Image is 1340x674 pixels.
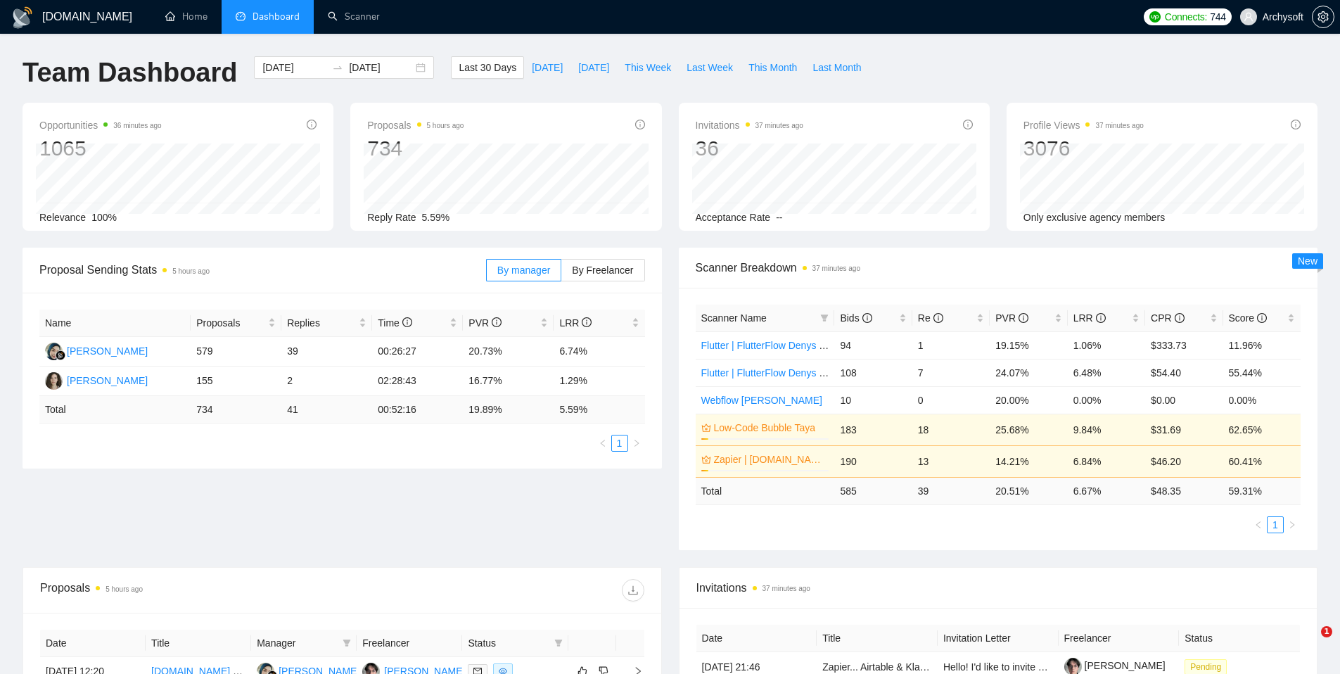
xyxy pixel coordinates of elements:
a: Flutter | FlutterFlow Denys template (M,W,F,S) [701,367,903,379]
th: Title [817,625,938,652]
a: Zapier | [DOMAIN_NAME] [PERSON_NAME] [714,452,827,467]
time: 5 hours ago [172,267,210,275]
button: left [1250,516,1267,533]
a: NA[PERSON_NAME] [45,345,148,356]
span: crown [701,454,711,464]
td: $54.40 [1145,359,1223,386]
a: Pending [1185,661,1232,672]
span: Relevance [39,212,86,223]
li: 1 [1267,516,1284,533]
span: 5.59% [422,212,450,223]
a: Low-Code Bubble Taya [714,420,827,435]
td: 579 [191,337,281,367]
time: 5 hours ago [106,585,143,593]
td: $ 48.35 [1145,477,1223,504]
td: 6.67 % [1068,477,1145,504]
span: 100% [91,212,117,223]
td: 24.07% [990,359,1067,386]
button: download [622,579,644,602]
th: Proposals [191,310,281,337]
span: 744 [1210,9,1225,25]
th: Manager [251,630,357,657]
span: dashboard [236,11,245,21]
span: info-circle [402,317,412,327]
span: Opportunities [39,117,162,134]
a: 1 [1268,517,1283,533]
td: 55.44% [1223,359,1301,386]
time: 37 minutes ago [755,122,803,129]
span: info-circle [1291,120,1301,129]
th: Date [696,625,817,652]
span: By Freelancer [572,265,633,276]
td: $0.00 [1145,386,1223,414]
td: $46.20 [1145,445,1223,477]
span: Profile Views [1023,117,1144,134]
button: [DATE] [570,56,617,79]
li: Next Page [1284,516,1301,533]
td: 9.84% [1068,414,1145,445]
td: 155 [191,367,281,396]
span: LRR [559,317,592,329]
td: 25.68% [990,414,1067,445]
td: $333.73 [1145,331,1223,359]
td: 00:26:27 [372,337,463,367]
td: $31.69 [1145,414,1223,445]
button: This Week [617,56,679,79]
div: [PERSON_NAME] [67,343,148,359]
div: Proposals [40,579,342,602]
span: filter [820,314,829,322]
span: Invitations [696,117,803,134]
iframe: Intercom live chat [1292,626,1326,660]
td: 19.89 % [463,396,554,424]
img: logo [11,6,34,29]
li: Next Page [628,435,645,452]
li: Previous Page [594,435,611,452]
button: setting [1312,6,1334,28]
td: 183 [834,414,912,445]
button: Last 30 Days [451,56,524,79]
td: 11.96% [1223,331,1301,359]
td: 5.59 % [554,396,644,424]
a: searchScanner [328,11,380,23]
img: gigradar-bm.png [56,350,65,360]
span: Dashboard [253,11,300,23]
span: Proposals [196,315,265,331]
button: left [594,435,611,452]
span: PVR [468,317,502,329]
td: 41 [281,396,372,424]
td: 19.15% [990,331,1067,359]
span: info-circle [635,120,645,129]
td: 62.65% [1223,414,1301,445]
div: 36 [696,135,803,162]
img: NA [45,343,63,360]
span: right [1288,521,1296,529]
span: By manager [497,265,550,276]
td: 585 [834,477,912,504]
span: info-circle [1175,313,1185,323]
th: Invitation Letter [938,625,1059,652]
time: 5 hours ago [427,122,464,129]
img: AS [45,372,63,390]
span: 1 [1321,626,1332,637]
span: PVR [995,312,1028,324]
span: Replies [287,315,356,331]
span: download [623,585,644,596]
span: Re [918,312,943,324]
td: 39 [281,337,372,367]
span: CPR [1151,312,1184,324]
a: setting [1312,11,1334,23]
a: Webflow [PERSON_NAME] [701,395,822,406]
span: info-circle [862,313,872,323]
button: right [1284,516,1301,533]
span: to [332,62,343,73]
span: Last Month [812,60,861,75]
td: 6.48% [1068,359,1145,386]
td: 20.00% [990,386,1067,414]
span: info-circle [492,317,502,327]
div: 734 [367,135,464,162]
td: 18 [912,414,990,445]
span: This Month [748,60,797,75]
td: 00:52:16 [372,396,463,424]
span: Scanner Name [701,312,767,324]
td: Total [696,477,835,504]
